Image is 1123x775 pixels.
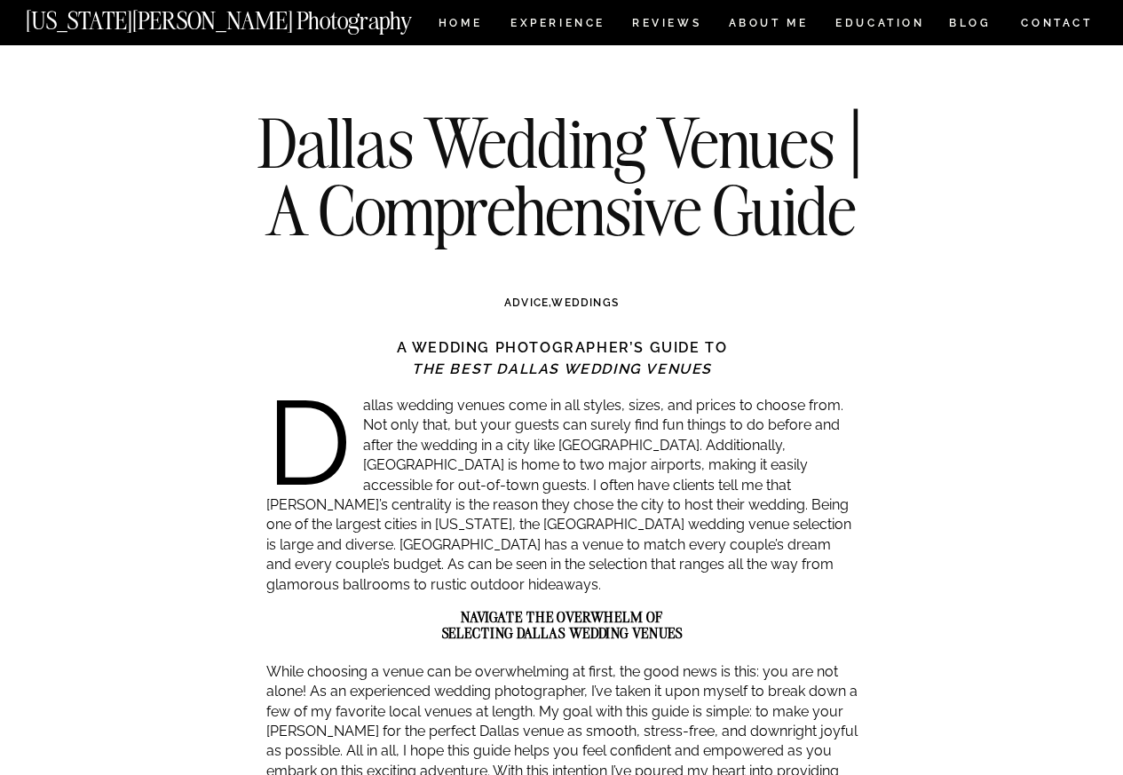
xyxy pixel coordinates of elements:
[504,297,549,309] a: ADVICE
[442,608,683,642] strong: NAVIGATE THE OVERWHELM OF SELECTING DALLAS WEDDING VENUES
[304,295,820,311] h3: ,
[397,339,728,356] strong: A WEDDING PHOTOGRAPHER’S GUIDE TO
[551,297,619,309] a: WEDDINGS
[728,18,809,33] a: ABOUT ME
[412,360,712,377] strong: THE BEST DALLAS WEDDING VENUES
[435,18,486,33] a: HOME
[632,18,699,33] a: REVIEWS
[1020,13,1094,33] a: CONTACT
[26,9,471,24] a: [US_STATE][PERSON_NAME] Photography
[510,18,604,33] a: Experience
[949,18,992,33] a: BLOG
[266,396,858,595] p: Dallas wedding venues come in all styles, sizes, and prices to choose from. Not only that, but yo...
[240,109,884,243] h1: Dallas Wedding Venues | A Comprehensive Guide
[834,18,927,33] a: EDUCATION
